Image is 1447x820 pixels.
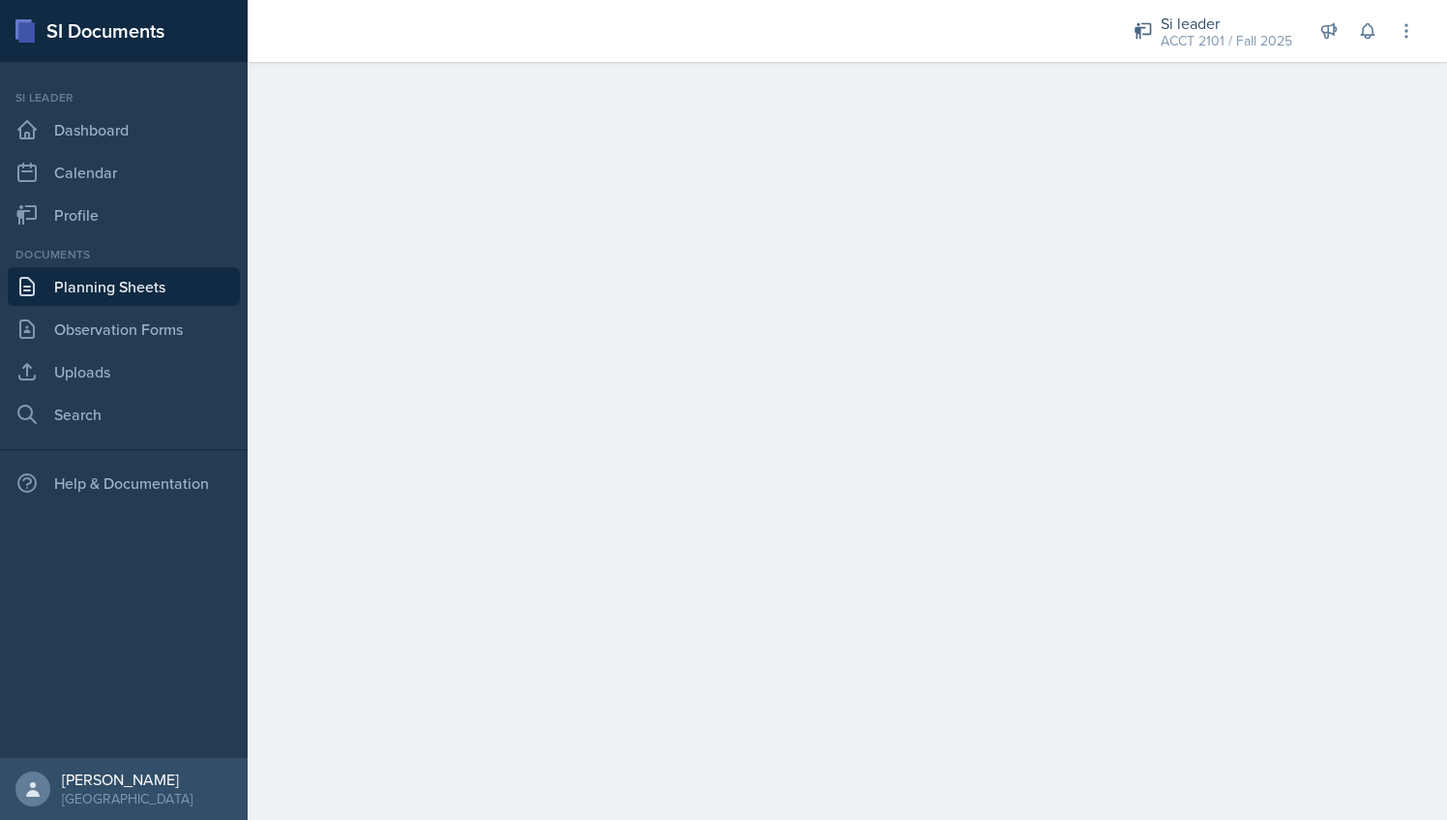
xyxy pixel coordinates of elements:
[8,310,240,349] a: Observation Forms
[62,789,192,808] div: [GEOGRAPHIC_DATA]
[8,89,240,106] div: Si leader
[8,464,240,502] div: Help & Documentation
[8,153,240,192] a: Calendar
[8,110,240,149] a: Dashboard
[8,395,240,434] a: Search
[1161,31,1292,51] div: ACCT 2101 / Fall 2025
[8,196,240,234] a: Profile
[8,352,240,391] a: Uploads
[62,770,192,789] div: [PERSON_NAME]
[8,267,240,306] a: Planning Sheets
[8,246,240,263] div: Documents
[1161,12,1292,35] div: Si leader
